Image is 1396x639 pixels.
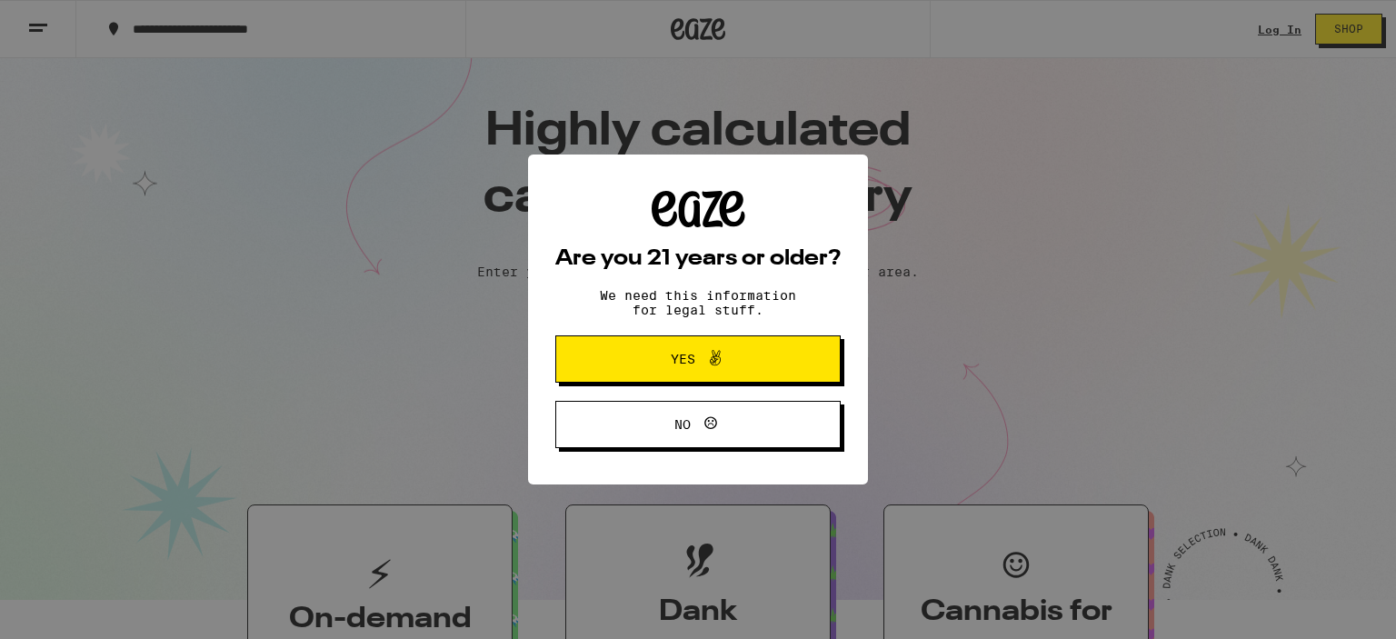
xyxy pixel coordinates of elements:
[584,288,812,317] p: We need this information for legal stuff.
[555,401,841,448] button: No
[555,248,841,270] h2: Are you 21 years or older?
[555,335,841,383] button: Yes
[674,418,691,431] span: No
[671,353,695,365] span: Yes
